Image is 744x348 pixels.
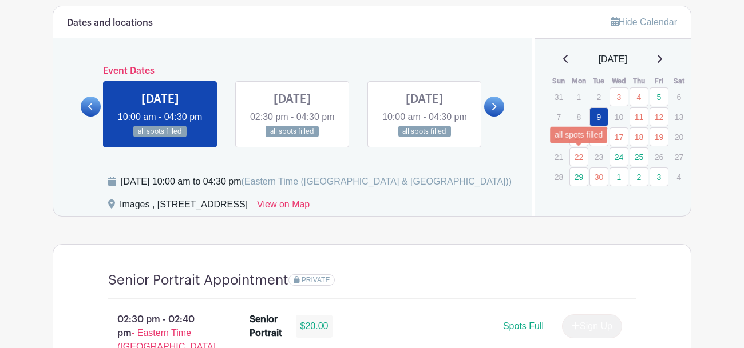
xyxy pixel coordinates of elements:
[589,75,609,87] th: Tue
[599,53,627,66] span: [DATE]
[250,313,282,340] div: Senior Portrait
[569,75,589,87] th: Mon
[302,276,330,284] span: PRIVATE
[589,167,608,186] a: 30
[550,126,607,143] div: all spots filled
[549,88,568,106] p: 31
[650,127,668,146] a: 19
[670,128,688,146] p: 20
[549,148,568,166] p: 21
[610,127,628,146] a: 17
[670,148,688,166] p: 27
[569,147,588,166] a: 22
[589,148,608,166] p: 23
[650,107,668,126] a: 12
[629,75,649,87] th: Thu
[630,167,648,186] a: 2
[121,175,512,189] div: [DATE] 10:00 am to 04:30 pm
[669,75,689,87] th: Sat
[67,18,153,29] h6: Dates and locations
[650,148,668,166] p: 26
[670,168,688,186] p: 4
[108,272,288,289] h4: Senior Portrait Appointment
[589,107,608,126] a: 9
[650,167,668,186] a: 3
[670,108,688,126] p: 13
[649,75,669,87] th: Fri
[650,87,668,106] a: 5
[610,87,628,106] a: 3
[569,167,588,186] a: 29
[503,321,544,331] span: Spots Full
[549,168,568,186] p: 28
[241,177,512,186] span: (Eastern Time ([GEOGRAPHIC_DATA] & [GEOGRAPHIC_DATA]))
[630,147,648,166] a: 25
[101,66,484,77] h6: Event Dates
[296,315,333,338] div: $20.00
[610,167,628,186] a: 1
[549,75,569,87] th: Sun
[257,198,310,216] a: View on Map
[610,108,628,126] p: 10
[589,88,608,106] p: 2
[569,88,588,106] p: 1
[630,87,648,106] a: 4
[611,17,677,27] a: Hide Calendar
[630,107,648,126] a: 11
[549,108,568,126] p: 7
[549,128,568,146] p: 14
[609,75,629,87] th: Wed
[630,127,648,146] a: 18
[569,108,588,126] p: 8
[610,147,628,166] a: 24
[120,198,248,216] div: Images , [STREET_ADDRESS]
[670,88,688,106] p: 6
